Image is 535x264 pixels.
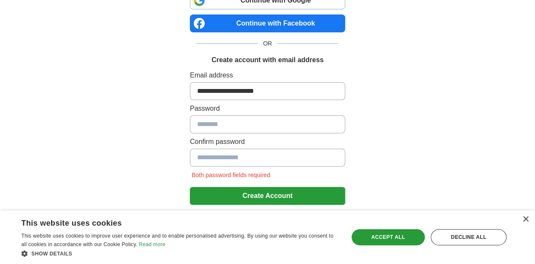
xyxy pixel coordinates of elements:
label: Password [190,103,345,114]
h1: Create account with email address [212,55,323,65]
span: Both password fields required [190,172,272,178]
a: Read more, opens a new window [139,241,165,247]
div: Accept all [352,229,425,245]
a: Continue with Facebook [190,14,345,32]
div: Show details [21,249,339,258]
label: Confirm password [190,137,345,147]
div: Close [522,216,529,223]
div: Decline all [431,229,506,245]
span: This website uses cookies to improve user experience and to enable personalised advertising. By u... [21,233,333,247]
div: This website uses cookies [21,215,318,228]
span: OR [258,39,277,48]
span: Show details [31,251,72,257]
label: Email address [190,70,345,80]
button: Create Account [190,187,345,205]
